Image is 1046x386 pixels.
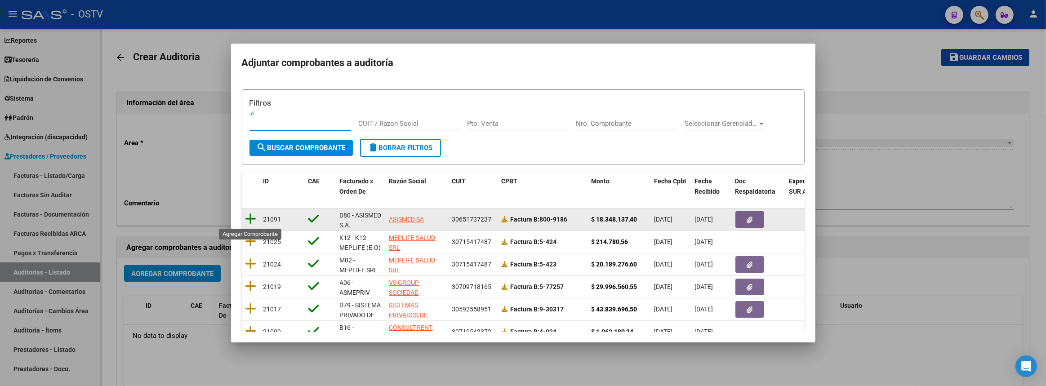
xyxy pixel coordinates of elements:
[340,177,374,195] span: Facturado x Orden De
[654,306,673,313] span: [DATE]
[368,142,379,153] mat-icon: delete
[695,328,713,335] span: [DATE]
[263,177,269,185] span: ID
[511,328,540,335] span: Factura B:
[511,306,564,313] strong: 9-30317
[685,120,757,128] span: Seleccionar Gerenciador
[691,172,732,201] datatable-header-cell: Fecha Recibido
[654,216,673,223] span: [DATE]
[1015,355,1037,377] div: Open Intercom Messenger
[695,306,713,313] span: [DATE]
[452,261,492,268] span: 30715417487
[340,212,382,229] span: D80 - ASISMED S.A.
[695,216,713,223] span: [DATE]
[511,328,557,335] strong: 4-924
[242,54,805,71] h2: Adjuntar comprobantes a auditoría
[340,302,381,339] span: D79 - SISTEMA PRIVADO DE SALUD S.A (Medicenter)
[654,238,673,245] span: [DATE]
[263,283,281,290] span: 21019
[592,306,637,313] strong: $ 43.839.696,50
[592,238,628,245] strong: $ 214.780,56
[511,238,540,245] span: Factura B:
[695,238,713,245] span: [DATE]
[502,177,518,185] span: CPBT
[651,172,691,201] datatable-header-cell: Fecha Cpbt
[263,261,281,268] span: 21024
[260,172,305,201] datatable-header-cell: ID
[735,177,776,195] span: Doc Respaldatoria
[308,177,320,185] span: CAE
[360,139,441,157] button: Borrar Filtros
[389,257,436,274] span: MEPLIFE SALUD SRL
[732,172,786,201] datatable-header-cell: Doc Respaldatoria
[340,279,370,297] span: A06 - ASMEPRIV
[654,283,673,290] span: [DATE]
[511,261,540,268] span: Factura B:
[654,177,687,185] span: Fecha Cpbt
[511,283,564,290] strong: 5-77257
[452,177,466,185] span: CUIT
[786,172,835,201] datatable-header-cell: Expediente SUR Asociado
[452,216,492,223] span: 30651737237
[452,283,492,290] span: 30709718165
[452,306,492,313] span: 30592558951
[368,144,433,152] span: Borrar Filtros
[389,216,424,223] span: ASISMED SA
[340,234,381,252] span: K12 - K12 - MEPLIFE (E.O)
[592,261,637,268] strong: $ 20.189.276,60
[389,302,428,329] span: SISTEMAS PRIVADOS DE SALUD S A
[592,177,610,185] span: Monto
[257,142,267,153] mat-icon: search
[592,216,637,223] strong: $ 18.348.137,40
[511,283,540,290] span: Factura B:
[511,261,557,268] strong: 5-423
[511,216,540,223] span: Factura B:
[511,306,540,313] span: Factura B:
[263,306,281,313] span: 21017
[386,172,449,201] datatable-header-cell: Razón Social
[389,279,419,307] span: VS GROUP SOCIEDAD ANONIMA
[305,172,336,201] datatable-header-cell: CAE
[695,261,713,268] span: [DATE]
[263,328,281,335] span: 21009
[511,216,568,223] strong: 800-9186
[695,177,720,195] span: Fecha Recibido
[695,283,713,290] span: [DATE]
[588,172,651,201] datatable-header-cell: Monto
[389,234,436,252] span: MEPLIFE SALUD SRL
[449,172,498,201] datatable-header-cell: CUIT
[257,144,346,152] span: Buscar Comprobante
[452,328,492,335] span: 30710542372
[789,177,829,195] span: Expediente SUR Asociado
[654,261,673,268] span: [DATE]
[592,328,634,335] strong: $ 1.062.180,34
[452,238,492,245] span: 30715417487
[336,172,386,201] datatable-header-cell: Facturado x Orden De
[249,140,353,156] button: Buscar Comprobante
[263,238,281,245] span: 21025
[389,324,433,342] span: CONSULT-RENT S.R.L.
[511,238,557,245] strong: 5-424
[249,97,797,109] h3: Filtros
[263,216,281,223] span: 21091
[654,328,673,335] span: [DATE]
[498,172,588,201] datatable-header-cell: CPBT
[340,257,378,284] span: M02 - MEPLIFE SRL (ORIGINAL)
[389,177,427,185] span: Razón Social
[592,283,637,290] strong: $ 29.996.560,55
[340,324,390,372] span: B16 - CONSULT RENT S.A (ACUERDO. [PERSON_NAME])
